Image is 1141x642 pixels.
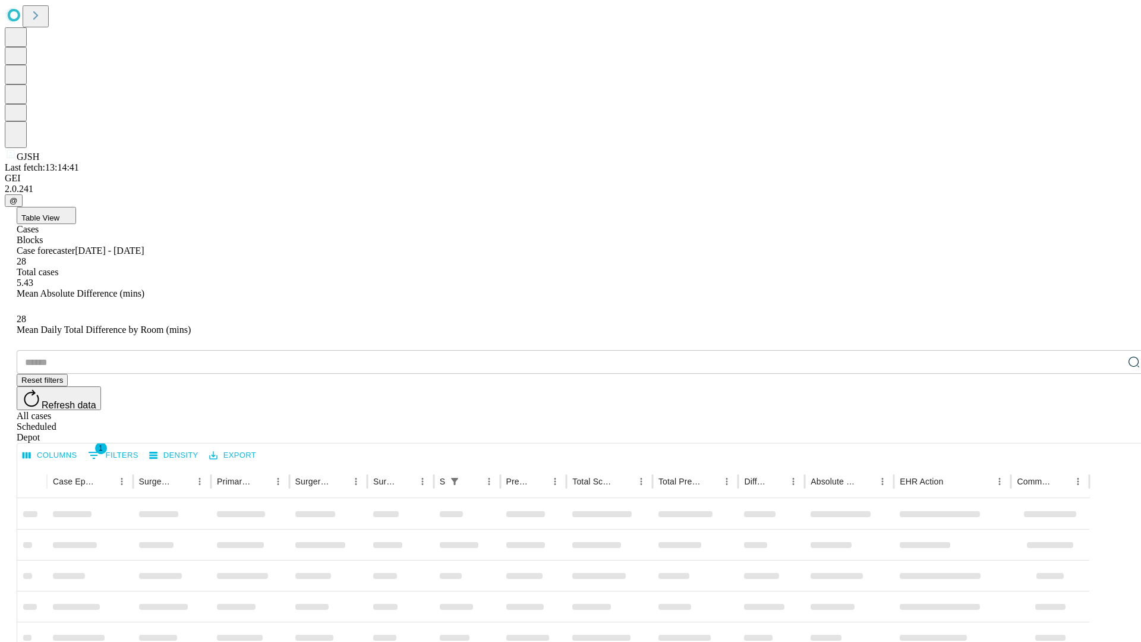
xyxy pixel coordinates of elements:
[217,477,251,486] div: Primary Service
[146,446,201,465] button: Density
[785,473,802,490] button: Menu
[42,400,96,410] span: Refresh data
[702,473,718,490] button: Sort
[17,314,26,324] span: 28
[253,473,270,490] button: Sort
[1070,473,1086,490] button: Menu
[270,473,286,490] button: Menu
[17,288,144,298] span: Mean Absolute Difference (mins)
[10,196,18,205] span: @
[5,173,1136,184] div: GEI
[17,278,33,288] span: 5.43
[17,386,101,410] button: Refresh data
[139,477,174,486] div: Surgeon Name
[446,473,463,490] div: 1 active filter
[17,152,39,162] span: GJSH
[206,446,259,465] button: Export
[85,446,141,465] button: Show filters
[17,246,75,256] span: Case forecaster
[944,473,961,490] button: Sort
[464,473,481,490] button: Sort
[440,477,445,486] div: Scheduled In Room Duration
[530,473,547,490] button: Sort
[5,162,79,172] span: Last fetch: 13:14:41
[858,473,874,490] button: Sort
[1017,477,1051,486] div: Comments
[481,473,497,490] button: Menu
[175,473,191,490] button: Sort
[191,473,208,490] button: Menu
[900,477,943,486] div: EHR Action
[95,442,107,454] span: 1
[718,473,735,490] button: Menu
[811,477,856,486] div: Absolute Difference
[547,473,563,490] button: Menu
[53,477,96,486] div: Case Epic Id
[991,473,1008,490] button: Menu
[446,473,463,490] button: Show filters
[97,473,114,490] button: Sort
[744,477,767,486] div: Difference
[20,446,80,465] button: Select columns
[21,213,59,222] span: Table View
[874,473,891,490] button: Menu
[21,376,63,385] span: Reset filters
[414,473,431,490] button: Menu
[5,184,1136,194] div: 2.0.241
[75,246,144,256] span: [DATE] - [DATE]
[616,473,633,490] button: Sort
[17,325,191,335] span: Mean Daily Total Difference by Room (mins)
[373,477,396,486] div: Surgery Date
[398,473,414,490] button: Sort
[5,194,23,207] button: @
[17,256,26,266] span: 28
[658,477,701,486] div: Total Predicted Duration
[17,267,58,277] span: Total cases
[331,473,348,490] button: Sort
[768,473,785,490] button: Sort
[348,473,364,490] button: Menu
[17,374,68,386] button: Reset filters
[572,477,615,486] div: Total Scheduled Duration
[1053,473,1070,490] button: Sort
[114,473,130,490] button: Menu
[633,473,650,490] button: Menu
[17,207,76,224] button: Table View
[506,477,529,486] div: Predicted In Room Duration
[295,477,330,486] div: Surgery Name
